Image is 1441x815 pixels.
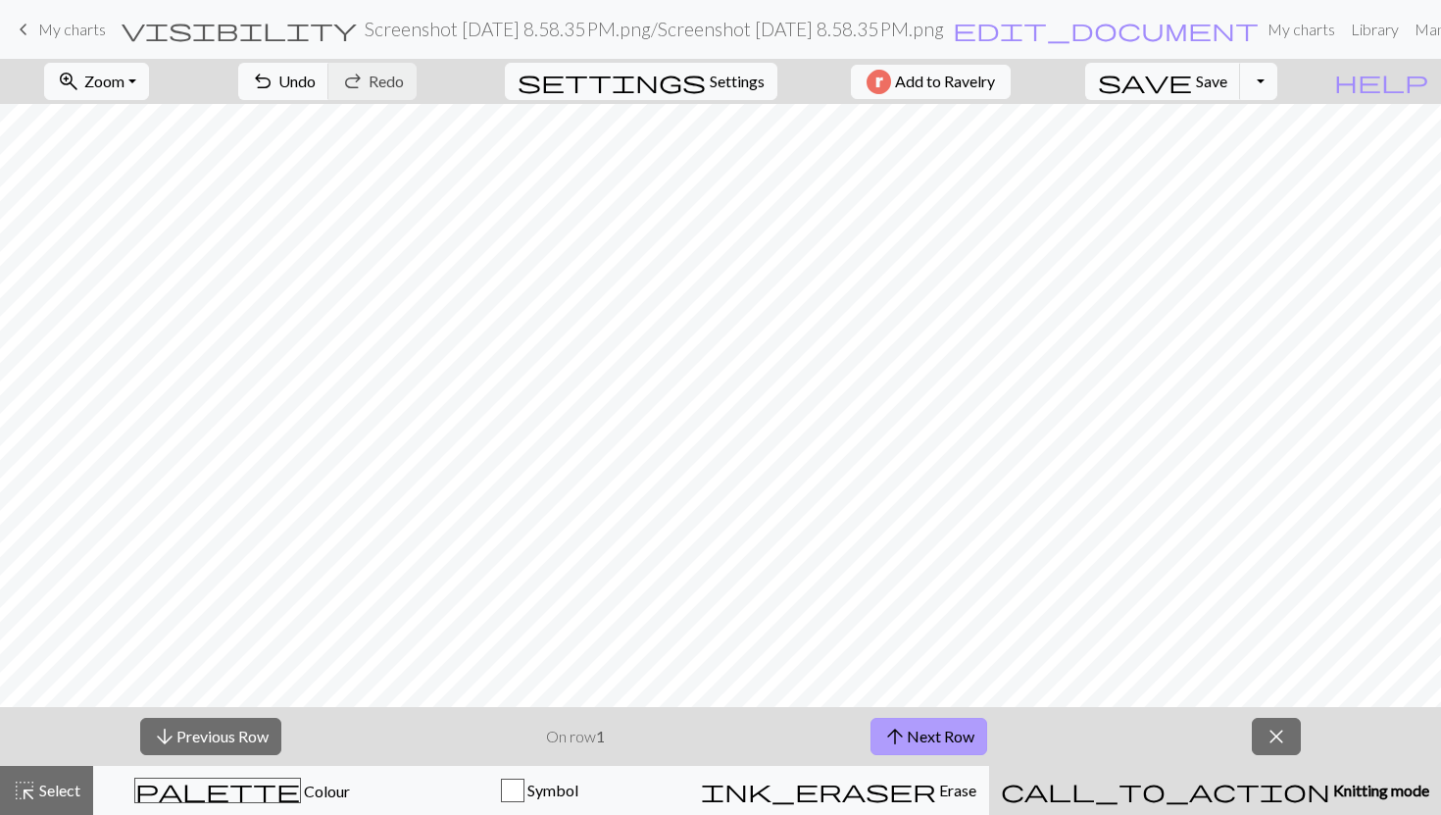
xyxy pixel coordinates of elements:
[505,63,777,100] button: SettingsSettings
[36,781,80,799] span: Select
[12,16,35,43] span: keyboard_arrow_left
[153,723,176,750] span: arrow_downward
[251,68,274,95] span: undo
[57,68,80,95] span: zoom_in
[391,766,689,815] button: Symbol
[518,70,706,93] i: Settings
[546,725,605,748] p: On row
[44,63,149,100] button: Zoom
[524,781,578,799] span: Symbol
[1085,63,1241,100] button: Save
[870,718,987,755] button: Next Row
[851,65,1011,99] button: Add to Ravelry
[953,16,1259,43] span: edit_document
[93,766,391,815] button: Colour
[596,727,605,745] strong: 1
[1265,723,1288,750] span: close
[278,72,316,90] span: Undo
[140,718,281,755] button: Previous Row
[1001,777,1330,804] span: call_to_action
[1260,10,1343,49] a: My charts
[84,72,124,90] span: Zoom
[365,18,944,40] h2: Screenshot [DATE] 8.58.35 PM.png / Screenshot [DATE] 8.58.35 PM.png
[1334,68,1428,95] span: help
[1098,68,1192,95] span: save
[701,777,936,804] span: ink_eraser
[135,777,300,804] span: palette
[936,781,976,799] span: Erase
[301,782,350,800] span: Colour
[12,13,106,46] a: My charts
[688,766,989,815] button: Erase
[989,766,1441,815] button: Knitting mode
[238,63,329,100] button: Undo
[1196,72,1227,90] span: Save
[13,777,36,804] span: highlight_alt
[1343,10,1407,49] a: Library
[867,70,891,94] img: Ravelry
[38,20,106,38] span: My charts
[710,70,765,93] span: Settings
[895,70,995,94] span: Add to Ravelry
[883,723,907,750] span: arrow_upward
[1330,781,1429,799] span: Knitting mode
[518,68,706,95] span: settings
[122,16,357,43] span: visibility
